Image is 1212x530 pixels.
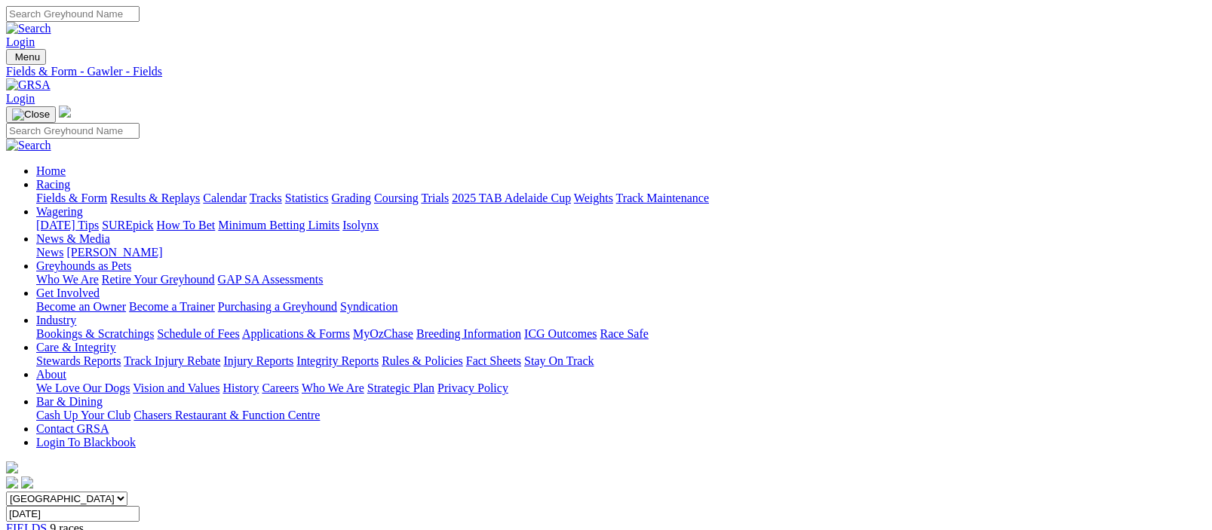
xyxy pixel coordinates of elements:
[36,273,1206,286] div: Greyhounds as Pets
[36,422,109,435] a: Contact GRSA
[21,476,33,489] img: twitter.svg
[36,327,154,340] a: Bookings & Scratchings
[332,191,371,204] a: Grading
[36,300,126,313] a: Become an Owner
[374,191,419,204] a: Coursing
[416,327,521,340] a: Breeding Information
[6,49,46,65] button: Toggle navigation
[36,219,99,231] a: [DATE] Tips
[36,395,103,408] a: Bar & Dining
[222,381,259,394] a: History
[36,246,1206,259] div: News & Media
[36,205,83,218] a: Wagering
[36,409,130,421] a: Cash Up Your Club
[36,286,100,299] a: Get Involved
[36,436,136,449] a: Login To Blackbook
[242,327,350,340] a: Applications & Forms
[296,354,379,367] a: Integrity Reports
[218,219,339,231] a: Minimum Betting Limits
[203,191,247,204] a: Calendar
[124,354,220,367] a: Track Injury Rebate
[36,368,66,381] a: About
[382,354,463,367] a: Rules & Policies
[6,22,51,35] img: Search
[367,381,434,394] a: Strategic Plan
[6,506,140,522] input: Select date
[36,354,121,367] a: Stewards Reports
[102,273,215,286] a: Retire Your Greyhound
[15,51,40,63] span: Menu
[110,191,200,204] a: Results & Replays
[6,92,35,105] a: Login
[36,409,1206,422] div: Bar & Dining
[36,381,130,394] a: We Love Our Dogs
[133,409,320,421] a: Chasers Restaurant & Function Centre
[600,327,648,340] a: Race Safe
[6,78,51,92] img: GRSA
[285,191,329,204] a: Statistics
[466,354,521,367] a: Fact Sheets
[129,300,215,313] a: Become a Trainer
[36,191,1206,205] div: Racing
[36,219,1206,232] div: Wagering
[133,381,219,394] a: Vision and Values
[6,461,18,473] img: logo-grsa-white.png
[36,246,63,259] a: News
[36,314,76,326] a: Industry
[157,219,216,231] a: How To Bet
[6,35,35,48] a: Login
[437,381,508,394] a: Privacy Policy
[36,164,66,177] a: Home
[340,300,397,313] a: Syndication
[12,109,50,121] img: Close
[524,327,597,340] a: ICG Outcomes
[421,191,449,204] a: Trials
[574,191,613,204] a: Weights
[6,123,140,139] input: Search
[223,354,293,367] a: Injury Reports
[157,327,239,340] a: Schedule of Fees
[36,232,110,245] a: News & Media
[36,341,116,354] a: Care & Integrity
[302,381,364,394] a: Who We Are
[36,273,99,286] a: Who We Are
[452,191,571,204] a: 2025 TAB Adelaide Cup
[36,381,1206,395] div: About
[6,106,56,123] button: Toggle navigation
[524,354,594,367] a: Stay On Track
[616,191,709,204] a: Track Maintenance
[218,273,324,286] a: GAP SA Assessments
[353,327,413,340] a: MyOzChase
[66,246,162,259] a: [PERSON_NAME]
[6,65,1206,78] a: Fields & Form - Gawler - Fields
[102,219,153,231] a: SUREpick
[6,476,18,489] img: facebook.svg
[36,300,1206,314] div: Get Involved
[36,191,107,204] a: Fields & Form
[342,219,379,231] a: Isolynx
[6,6,140,22] input: Search
[218,300,337,313] a: Purchasing a Greyhound
[6,139,51,152] img: Search
[36,354,1206,368] div: Care & Integrity
[36,327,1206,341] div: Industry
[59,106,71,118] img: logo-grsa-white.png
[36,178,70,191] a: Racing
[262,381,299,394] a: Careers
[36,259,131,272] a: Greyhounds as Pets
[250,191,282,204] a: Tracks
